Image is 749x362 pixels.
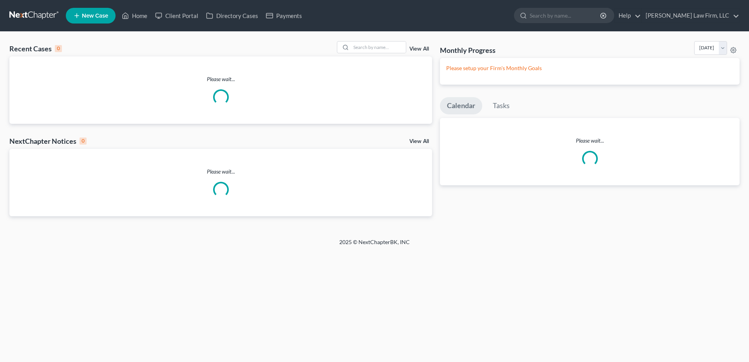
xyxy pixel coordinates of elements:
div: 0 [80,138,87,145]
input: Search by name... [351,42,406,53]
a: Client Portal [151,9,202,23]
a: Directory Cases [202,9,262,23]
a: Calendar [440,97,482,114]
p: Please wait... [440,137,740,145]
span: New Case [82,13,108,19]
p: Please wait... [9,75,432,83]
h3: Monthly Progress [440,45,496,55]
a: View All [409,139,429,144]
div: NextChapter Notices [9,136,87,146]
a: [PERSON_NAME] Law Firm, LLC [642,9,739,23]
input: Search by name... [530,8,601,23]
p: Please wait... [9,168,432,176]
div: 0 [55,45,62,52]
a: View All [409,46,429,52]
p: Please setup your Firm's Monthly Goals [446,64,733,72]
a: Help [615,9,641,23]
a: Payments [262,9,306,23]
div: 2025 © NextChapterBK, INC [151,238,598,252]
a: Tasks [486,97,517,114]
div: Recent Cases [9,44,62,53]
a: Home [118,9,151,23]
